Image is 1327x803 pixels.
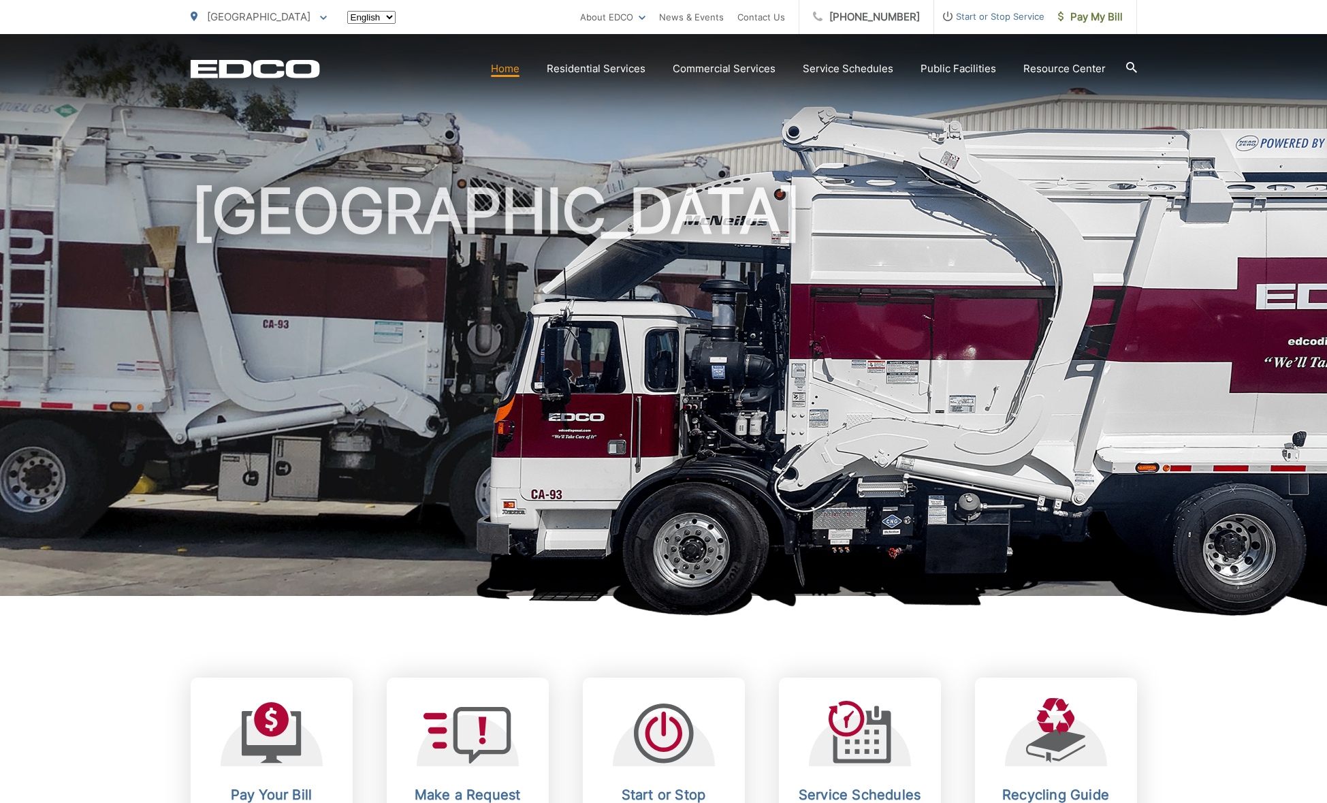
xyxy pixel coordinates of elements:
[191,177,1137,608] h1: [GEOGRAPHIC_DATA]
[204,787,339,803] h2: Pay Your Bill
[1023,61,1106,77] a: Resource Center
[673,61,776,77] a: Commercial Services
[580,9,645,25] a: About EDCO
[191,59,320,78] a: EDCD logo. Return to the homepage.
[803,61,893,77] a: Service Schedules
[989,787,1123,803] h2: Recycling Guide
[547,61,645,77] a: Residential Services
[921,61,996,77] a: Public Facilities
[737,9,785,25] a: Contact Us
[400,787,535,803] h2: Make a Request
[793,787,927,803] h2: Service Schedules
[1058,9,1123,25] span: Pay My Bill
[347,11,396,24] select: Select a language
[491,61,519,77] a: Home
[207,10,310,23] span: [GEOGRAPHIC_DATA]
[659,9,724,25] a: News & Events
